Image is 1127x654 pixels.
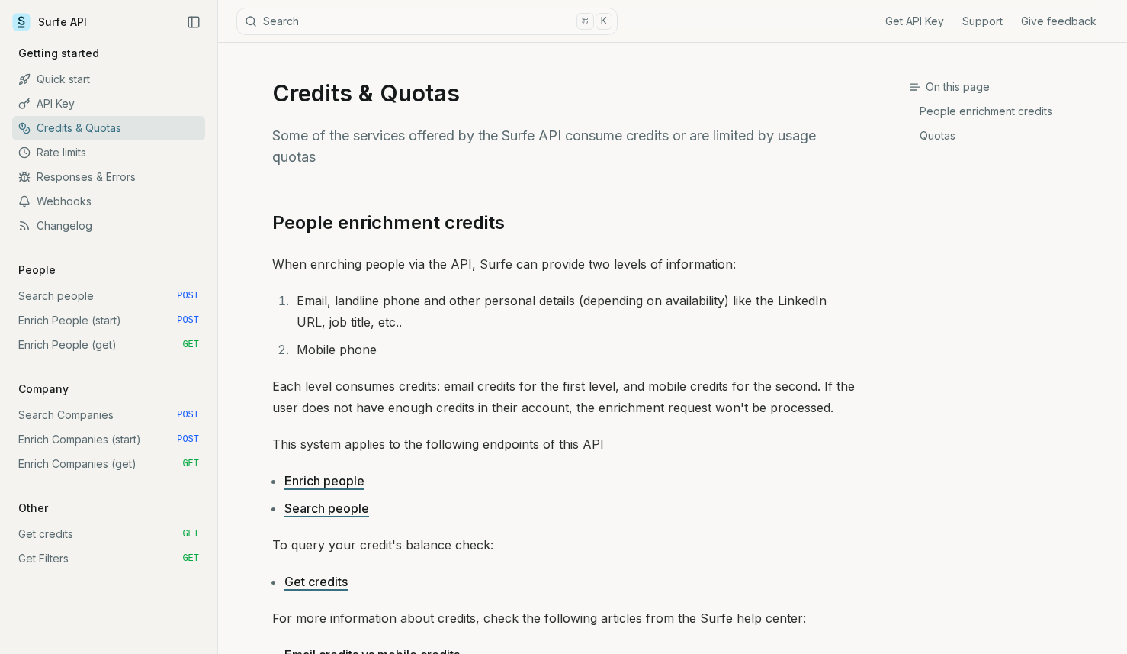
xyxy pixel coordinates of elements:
a: Credits & Quotas [12,116,205,140]
p: Some of the services offered by the Surfe API consume credits or are limited by usage quotas [272,125,855,168]
kbd: ⌘ [576,13,593,30]
a: Changelog [12,214,205,238]
a: Quotas [910,124,1115,143]
a: Give feedback [1021,14,1096,29]
li: Email, landline phone and other personal details (depending on availability) like the LinkedIn UR... [292,290,855,333]
a: Search people POST [12,284,205,308]
p: When enrching people via the API, Surfe can provide two levels of information: [272,253,855,275]
span: GET [182,458,199,470]
span: GET [182,528,199,540]
a: People enrichment credits [910,104,1115,124]
a: Get credits [284,574,348,589]
span: GET [182,553,199,565]
p: Each level consumes credits: email credits for the first level, and mobile credits for the second... [272,375,855,418]
a: Search people [284,501,369,516]
p: To query your credit's balance check: [272,534,855,556]
a: Surfe API [12,11,87,34]
a: Enrich Companies (get) GET [12,452,205,476]
a: Rate limits [12,140,205,165]
a: Support [962,14,1003,29]
h3: On this page [909,79,1115,95]
a: API Key [12,92,205,116]
span: GET [182,339,199,351]
a: Enrich Companies (start) POST [12,427,205,452]
p: For more information about credits, check the following articles from the Surfe help center: [272,607,855,629]
p: Getting started [12,46,105,61]
span: POST [177,409,199,421]
a: Enrich People (get) GET [12,333,205,357]
a: Responses & Errors [12,165,205,189]
p: This system applies to the following endpoints of this API [272,433,855,455]
p: Company [12,382,75,397]
span: POST [177,290,199,302]
p: Other [12,501,54,516]
span: POST [177,433,199,446]
span: POST [177,314,199,327]
kbd: K [596,13,612,30]
button: Collapse Sidebar [182,11,205,34]
button: Search⌘K [236,8,618,35]
h1: Credits & Quotas [272,79,855,107]
a: Search Companies POST [12,403,205,427]
a: Get credits GET [12,522,205,546]
a: Webhooks [12,189,205,214]
a: Get Filters GET [12,546,205,571]
a: People enrichment credits [272,211,505,235]
p: People [12,263,62,278]
a: Get API Key [885,14,944,29]
a: Enrich People (start) POST [12,308,205,333]
li: Mobile phone [292,339,855,360]
a: Quick start [12,67,205,92]
a: Enrich people [284,473,364,488]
